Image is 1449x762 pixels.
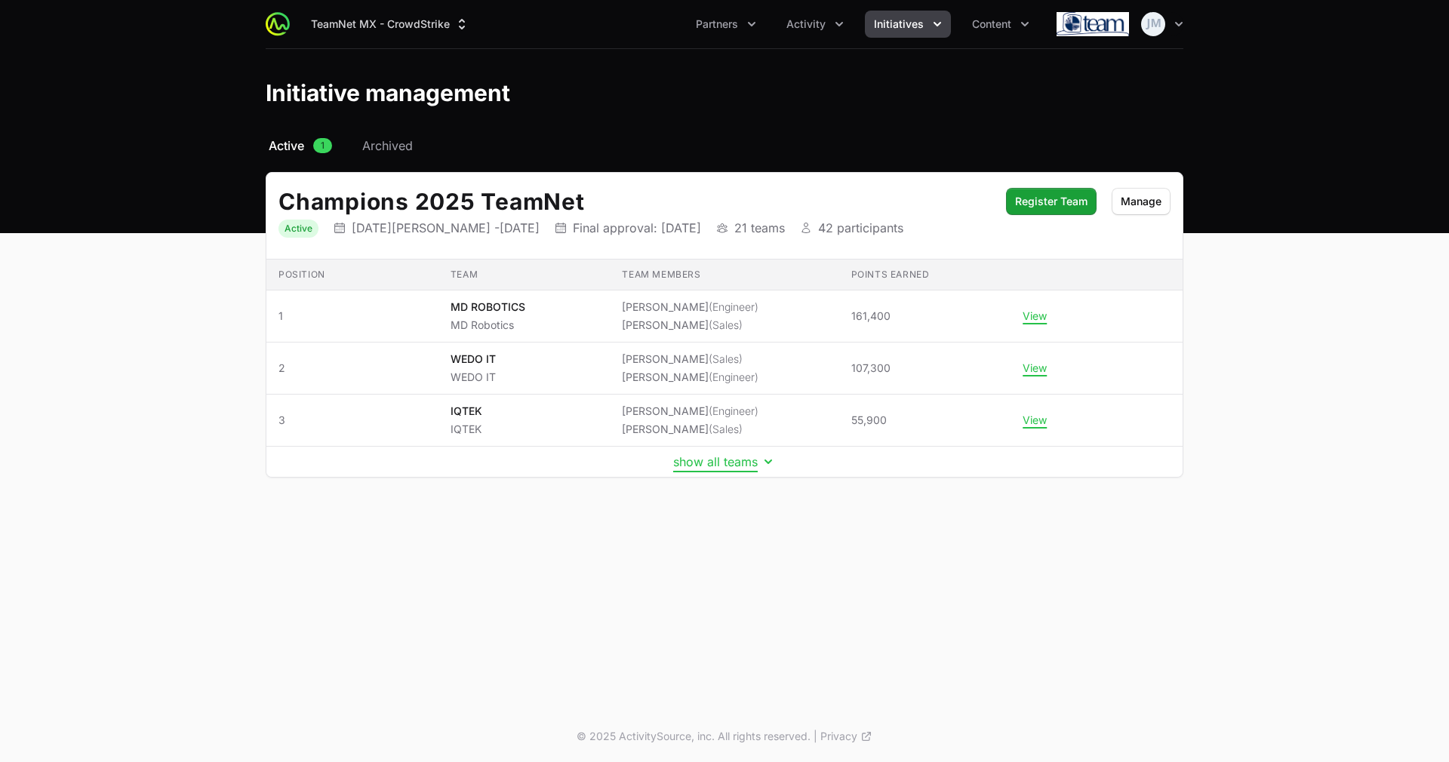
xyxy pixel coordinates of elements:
[622,352,758,367] li: [PERSON_NAME]
[451,352,496,367] p: WEDO IT
[278,188,991,215] h2: Champions 2025 TeamNet
[696,17,738,32] span: Partners
[573,220,701,235] p: Final approval: [DATE]
[1023,413,1047,427] button: View
[687,11,765,38] button: Partners
[266,12,290,36] img: ActivitySource
[622,370,758,385] li: [PERSON_NAME]
[874,17,924,32] span: Initiatives
[266,137,335,155] a: Active1
[818,220,903,235] p: 42 participants
[687,11,765,38] div: Partners menu
[963,11,1038,38] button: Content
[302,11,478,38] button: TeamNet MX - CrowdStrike
[820,729,872,744] a: Privacy
[1121,192,1161,210] span: Manage
[777,11,853,38] div: Activity menu
[1006,188,1097,215] button: Register Team
[972,17,1011,32] span: Content
[622,300,758,315] li: [PERSON_NAME]
[786,17,826,32] span: Activity
[451,422,482,437] p: IQTEK
[266,260,438,290] th: Position
[577,729,811,744] p: © 2025 ActivitySource, inc. All rights reserved.
[610,260,838,290] th: Team members
[709,318,743,331] span: (Sales)
[278,413,426,428] span: 3
[851,361,891,376] span: 107,300
[709,370,758,383] span: (Engineer)
[851,309,891,324] span: 161,400
[709,404,758,417] span: (Engineer)
[352,220,540,235] p: [DATE][PERSON_NAME] - [DATE]
[266,172,1183,478] div: Initiative details
[673,454,776,469] button: show all teams
[269,137,304,155] span: Active
[278,361,426,376] span: 2
[734,220,785,235] p: 21 teams
[963,11,1038,38] div: Content menu
[266,79,510,106] h1: Initiative management
[1023,361,1047,375] button: View
[777,11,853,38] button: Activity
[709,422,743,435] span: (Sales)
[359,137,416,155] a: Archived
[709,300,758,313] span: (Engineer)
[1023,309,1047,323] button: View
[865,11,951,38] div: Initiatives menu
[313,138,332,153] span: 1
[1112,188,1171,215] button: Manage
[266,137,1183,155] nav: Initiative activity log navigation
[278,309,426,324] span: 1
[851,413,887,428] span: 55,900
[362,137,413,155] span: Archived
[622,318,758,333] li: [PERSON_NAME]
[302,11,478,38] div: Supplier switch menu
[451,318,525,333] p: MD Robotics
[438,260,611,290] th: Team
[451,300,525,315] p: MD ROBOTICS
[839,260,1011,290] th: Points earned
[622,404,758,419] li: [PERSON_NAME]
[1141,12,1165,36] img: Juan Manuel Zuleta
[865,11,951,38] button: Initiatives
[1057,9,1129,39] img: TeamNet MX
[709,352,743,365] span: (Sales)
[814,729,817,744] span: |
[622,422,758,437] li: [PERSON_NAME]
[451,370,496,385] p: WEDO IT
[451,404,482,419] p: IQTEK
[290,11,1038,38] div: Main navigation
[1015,192,1088,210] span: Register Team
